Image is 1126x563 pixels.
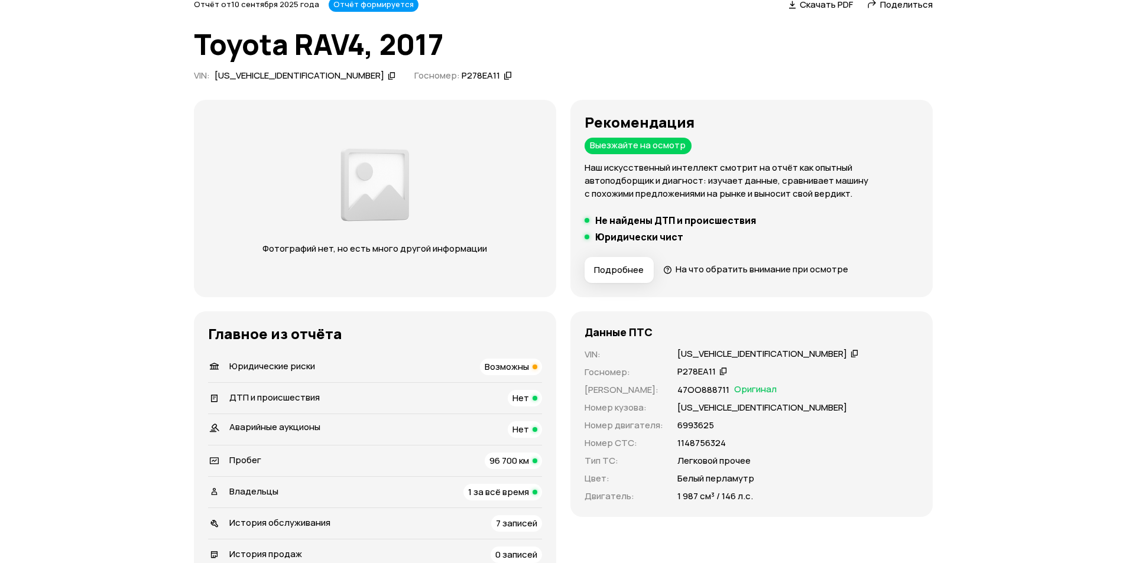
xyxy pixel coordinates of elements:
span: ДТП и происшествия [229,391,320,403]
span: VIN : [194,69,210,82]
p: Наш искусственный интеллект смотрит на отчёт как опытный автоподборщик и диагност: изучает данные... [585,161,919,200]
div: Выезжайте на осмотр [585,138,692,154]
h4: Данные ПТС [585,326,653,339]
p: Номер кузова : [585,401,663,414]
p: Фотографий нет, но есть много другой информации [251,242,499,255]
div: [US_VEHICLE_IDENTIFICATION_NUMBER] [215,70,384,82]
h3: Рекомендация [585,114,919,131]
p: Белый перламутр [677,472,754,485]
h3: Главное из отчёта [208,326,542,342]
p: [PERSON_NAME] : [585,383,663,396]
p: Двигатель : [585,490,663,503]
div: Р278ЕА11 [677,366,716,378]
h5: Юридически чист [595,231,683,243]
span: 1 за всё время [468,486,529,498]
p: Номер двигателя : [585,419,663,432]
img: d89e54fb62fcf1f0.png [338,142,412,228]
p: Госномер : [585,366,663,379]
a: На что обратить внимание при осмотре [663,263,849,275]
span: Оригинал [734,383,777,396]
p: VIN : [585,348,663,361]
p: Номер СТС : [585,437,663,450]
div: Р278ЕА11 [462,70,500,82]
span: История продаж [229,548,302,560]
span: Юридические риски [229,360,315,372]
p: 6993625 [677,419,714,432]
span: 0 записей [495,548,537,561]
span: Нет [512,392,529,404]
button: Подробнее [585,257,654,283]
p: 1 987 см³ / 146 л.с. [677,490,753,503]
span: Владельцы [229,485,278,497]
p: 47ОО888711 [677,383,729,396]
p: Цвет : [585,472,663,485]
span: Подробнее [594,264,644,276]
span: Пробег [229,454,261,466]
p: Тип ТС : [585,454,663,467]
div: [US_VEHICLE_IDENTIFICATION_NUMBER] [677,348,847,360]
h5: Не найдены ДТП и происшествия [595,214,756,226]
span: Возможны [485,360,529,373]
span: История обслуживания [229,516,330,529]
span: 96 700 км [489,454,529,467]
h1: Toyota RAV4, 2017 [194,28,933,60]
span: 7 записей [496,517,537,529]
span: Госномер: [414,69,460,82]
p: [US_VEHICLE_IDENTIFICATION_NUMBER] [677,401,847,414]
span: На что обратить внимание при осмотре [676,263,848,275]
span: Аварийные аукционы [229,421,320,433]
p: 1148756324 [677,437,726,450]
p: Легковой прочее [677,454,751,467]
span: Нет [512,423,529,435]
